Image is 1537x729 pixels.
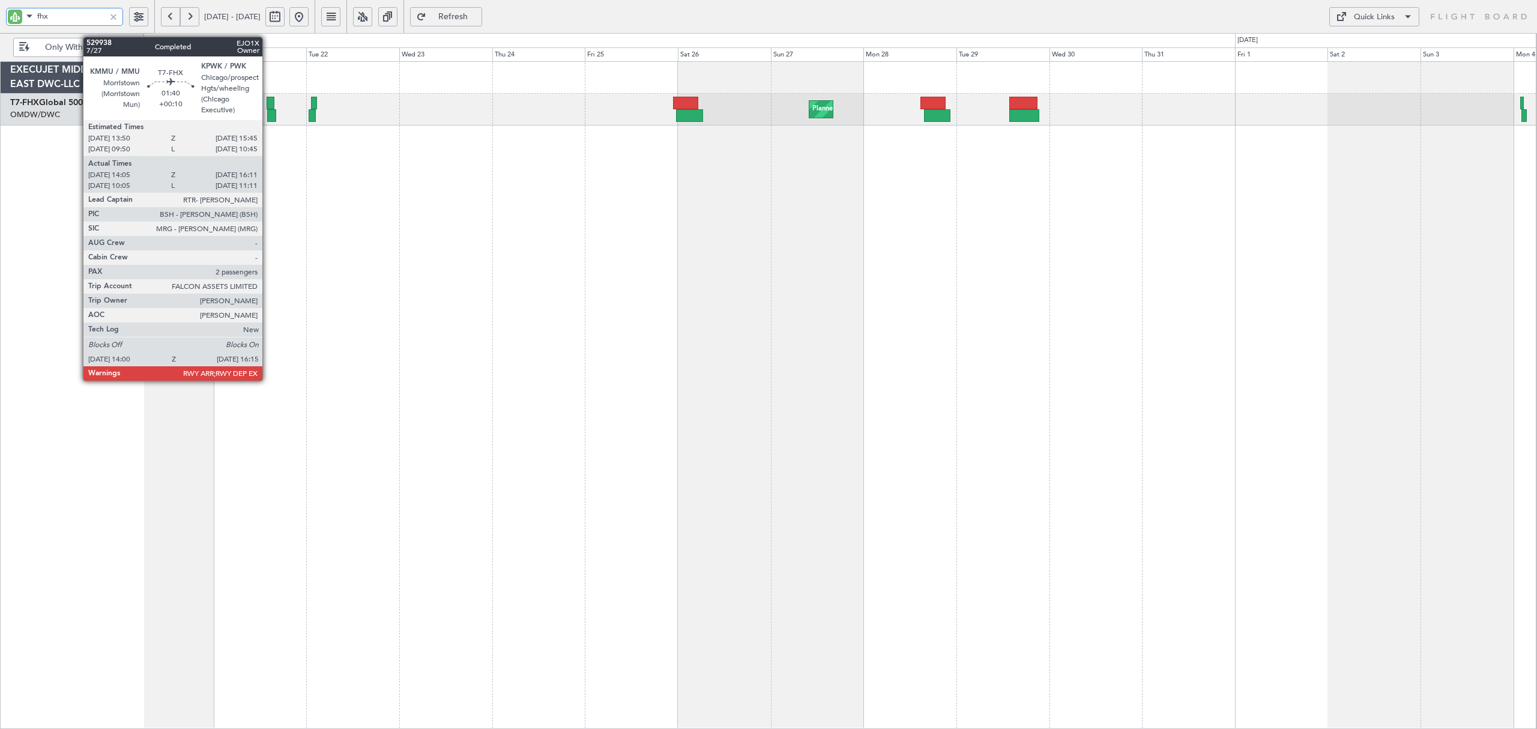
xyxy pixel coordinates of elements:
div: Fri 25 [585,47,678,62]
div: Planned Maint [GEOGRAPHIC_DATA] ([GEOGRAPHIC_DATA]) [812,100,1001,118]
input: A/C (Reg. or Type) [37,7,105,25]
div: Tue 22 [306,47,399,62]
div: Sun 20 [121,47,214,62]
div: Thu 24 [492,47,585,62]
div: Quick Links [1354,11,1395,23]
div: Wed 23 [399,47,492,62]
div: Mon 21 [214,47,307,62]
span: [DATE] - [DATE] [204,11,261,22]
div: Thu 31 [1142,47,1235,62]
div: Sat 26 [678,47,771,62]
div: Sun 3 [1421,47,1514,62]
button: Refresh [410,7,482,26]
a: T7-FHXGlobal 5000 [10,98,88,107]
div: Mon 28 [863,47,956,62]
div: Wed 30 [1049,47,1143,62]
span: T7-FHX [10,98,39,107]
div: Fri 1 [1235,47,1328,62]
button: Only With Activity [13,38,130,57]
div: Sun 27 [771,47,864,62]
button: Quick Links [1329,7,1419,26]
div: [DATE] [1237,35,1258,46]
div: Sat 2 [1327,47,1421,62]
span: Only With Activity [32,43,126,52]
div: Tue 29 [956,47,1049,62]
div: [DATE] [146,35,166,46]
a: OMDW/DWC [10,109,60,120]
span: Refresh [429,13,478,21]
